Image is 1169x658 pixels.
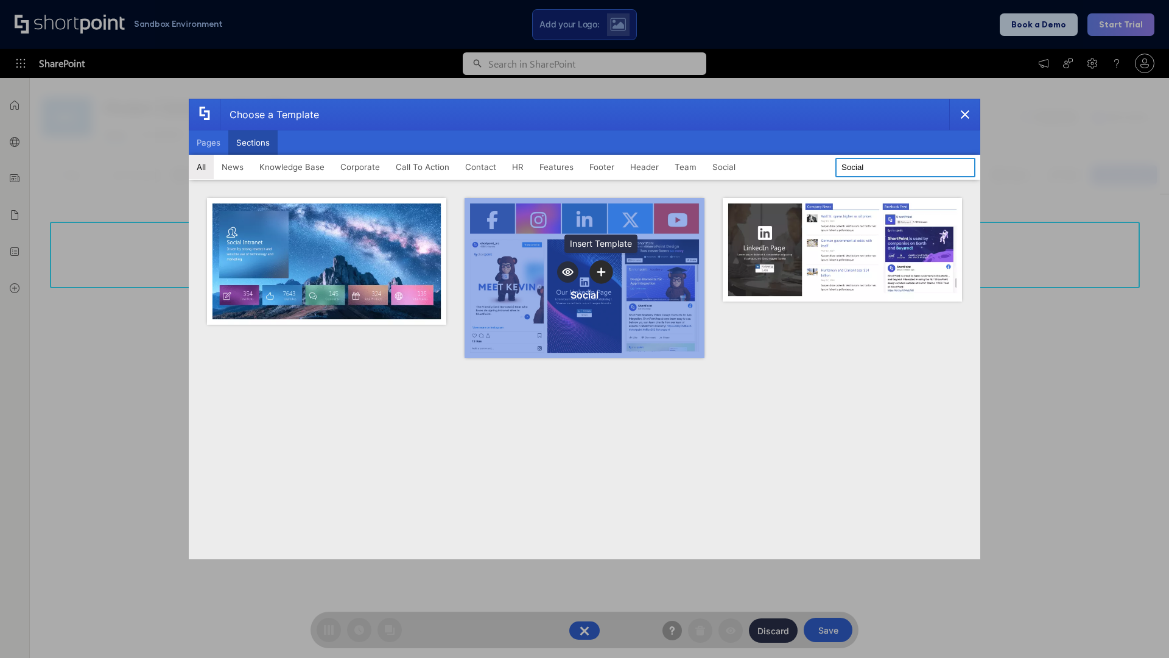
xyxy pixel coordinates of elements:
[228,130,278,155] button: Sections
[189,155,214,179] button: All
[704,155,743,179] button: Social
[332,155,388,179] button: Corporate
[622,155,667,179] button: Header
[220,99,319,130] div: Choose a Template
[532,155,581,179] button: Features
[570,289,599,301] div: Social
[504,155,532,179] button: HR
[835,158,975,177] input: Search
[388,155,457,179] button: Call To Action
[189,130,228,155] button: Pages
[189,99,980,559] div: template selector
[214,155,251,179] button: News
[457,155,504,179] button: Contact
[581,155,622,179] button: Footer
[667,155,704,179] button: Team
[251,155,332,179] button: Knowledge Base
[1108,600,1169,658] iframe: Chat Widget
